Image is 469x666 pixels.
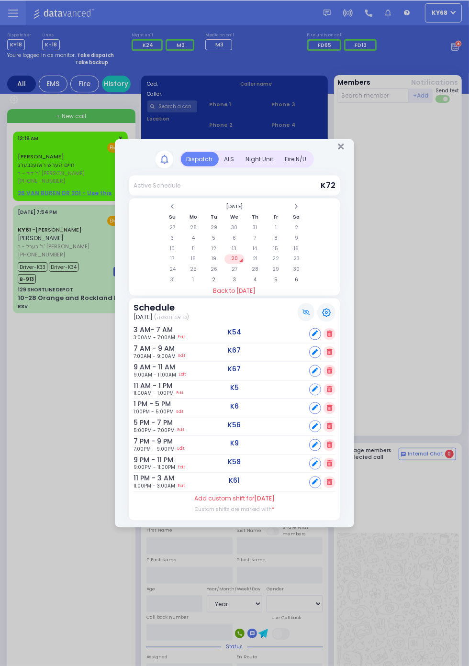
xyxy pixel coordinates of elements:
th: Tu [204,212,223,222]
h6: 3 AM- 7 AM [134,326,160,334]
td: 4 [183,233,203,243]
h5: K5 [230,384,239,392]
span: 9:00AM - 11:00AM [134,371,176,378]
td: 31 [163,275,182,285]
a: Edit [178,464,185,471]
td: 16 [287,244,306,253]
td: 8 [266,233,286,243]
td: 5 [204,233,223,243]
h6: 7 PM - 9 PM [134,437,160,445]
td: 15 [266,244,286,253]
td: 14 [246,244,265,253]
h3: Schedule [134,302,189,313]
td: 9 [287,233,306,243]
th: Su [163,212,182,222]
td: 18 [183,254,203,264]
td: 30 [224,222,244,232]
td: 25 [183,265,203,274]
h6: 1 PM - 5 PM [134,400,160,408]
a: Edit [178,334,185,341]
a: Edit [177,389,183,397]
span: 11:00AM - 1:00PM [134,389,174,397]
td: 2 [287,222,306,232]
button: Close [338,142,344,150]
h6: 11 AM - 1 PM [134,382,160,390]
td: 4 [246,275,265,285]
th: Mo [183,212,203,222]
td: 29 [266,265,286,274]
span: 7:00AM - 9:00AM [134,353,176,360]
span: (כו אב תשפה) [154,313,189,322]
span: 5:00PM - 7:00PM [134,427,175,434]
td: 6 [287,275,306,285]
a: Edit [177,408,183,415]
td: 26 [204,265,223,274]
th: Th [246,212,265,222]
span: 1:00PM - 5:00PM [134,408,174,415]
span: 7:00PM - 9:00PM [134,445,175,453]
th: Select Month [183,201,286,211]
div: ALS [219,152,240,166]
a: Edit [178,482,185,489]
span: 3:00AM - 7:00AM [134,334,175,341]
label: Custom shifts are marked with [195,506,274,513]
td: 24 [163,265,182,274]
h5: K67 [228,365,241,373]
h5: K56 [228,421,241,429]
td: 3 [163,233,182,243]
span: 9:00PM - 11:00PM [134,464,175,471]
h6: 9 PM - 11 PM [134,456,160,464]
h5: K67 [228,346,241,355]
td: 12 [204,244,223,253]
h6: 7 AM - 9 AM [134,344,160,353]
h5: K9 [230,439,239,447]
label: Add custom shift for [194,494,275,503]
th: We [224,212,244,222]
h6: 5 PM - 7 PM [134,419,160,427]
h6: 9 AM - 11 AM [134,363,160,371]
a: Edit [179,353,185,360]
h5: K54 [228,328,241,336]
span: 11:00PM - 3:00AM [134,482,175,489]
div: Night Unit [240,152,279,166]
td: 22 [266,254,286,264]
td: 6 [224,233,244,243]
td: 19 [204,254,223,264]
span: Previous Month [170,203,175,209]
span: [DATE] [254,494,275,502]
td: 11 [183,244,203,253]
td: 2 [204,275,223,285]
div: Fire N/U [279,152,313,166]
td: 20 [224,254,244,264]
a: Back to [DATE] [129,287,340,295]
td: 1 [266,222,286,232]
td: 27 [224,265,244,274]
th: Fr [266,212,286,222]
span: [DATE] [134,313,153,322]
td: 30 [287,265,306,274]
h5: K61 [229,477,240,485]
td: 23 [287,254,306,264]
td: 28 [246,265,265,274]
span: K72 [321,179,335,190]
td: 29 [204,222,223,232]
td: 1 [183,275,203,285]
td: 7 [246,233,265,243]
a: Edit [178,427,184,434]
td: 27 [163,222,182,232]
td: 13 [224,244,244,253]
td: 3 [224,275,244,285]
td: 5 [266,275,286,285]
a: Edit [178,445,184,453]
h5: K58 [228,458,241,466]
span: Next Month [294,203,299,209]
td: 31 [246,222,265,232]
div: Dispatch [181,152,219,166]
td: 10 [163,244,182,253]
h5: K6 [230,402,239,411]
h6: 11 PM - 3 AM [134,474,160,482]
td: 17 [163,254,182,264]
td: 28 [183,222,203,232]
td: 21 [246,254,265,264]
div: Active Schedule [134,181,180,189]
